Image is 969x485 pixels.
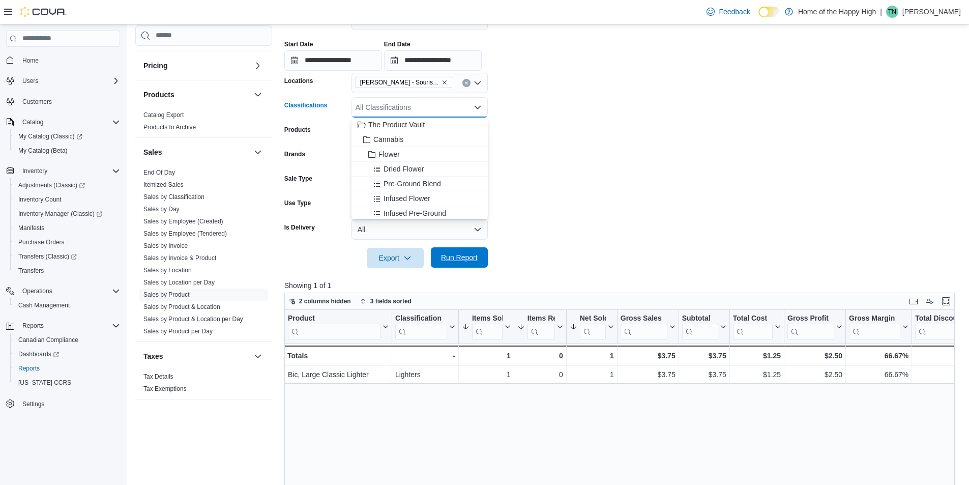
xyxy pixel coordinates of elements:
[284,199,311,207] label: Use Type
[285,295,355,307] button: 2 columns hidden
[143,217,223,225] span: Sales by Employee (Created)
[18,210,102,218] span: Inventory Manager (Classic)
[288,313,380,323] div: Product
[143,385,187,392] a: Tax Exemptions
[14,145,120,157] span: My Catalog (Beta)
[2,53,124,68] button: Home
[10,178,124,192] a: Adjustments (Classic)
[143,266,192,274] span: Sales by Location
[14,250,120,263] span: Transfers (Classic)
[10,192,124,207] button: Inventory Count
[702,2,754,22] a: Feedback
[143,242,188,250] span: Sales by Invoice
[732,350,780,362] div: $1.25
[143,328,213,335] a: Sales by Product per Day
[143,181,184,188] a: Itemized Sales
[143,373,173,381] span: Tax Details
[517,368,563,381] div: 0
[18,224,44,232] span: Manifests
[18,398,48,410] a: Settings
[143,279,215,286] a: Sales by Location per Day
[395,313,455,339] button: Classification
[14,265,48,277] a: Transfers
[284,40,313,48] label: Start Date
[284,50,382,71] input: Press the down key to open a popover containing a calendar.
[395,350,455,362] div: -
[6,49,120,438] nav: Complex example
[252,89,264,101] button: Products
[143,90,174,100] h3: Products
[18,96,56,108] a: Customers
[10,129,124,144] a: My Catalog (Classic)
[143,373,173,380] a: Tax Details
[252,350,264,362] button: Taxes
[14,193,120,206] span: Inventory Count
[351,147,488,162] button: Flower
[351,118,488,132] button: The Product Vault
[143,147,162,157] h3: Sales
[758,7,780,17] input: Dark Mode
[299,297,351,305] span: 2 columns hidden
[22,287,52,295] span: Operations
[143,111,184,119] span: Catalog Export
[18,147,68,155] span: My Catalog (Beta)
[849,313,908,339] button: Gross Margin
[143,327,213,335] span: Sales by Product per Day
[384,193,430,204] span: Infused Flower
[787,313,834,323] div: Gross Profit
[431,247,488,268] button: Run Report
[14,222,48,234] a: Manifests
[10,298,124,312] button: Cash Management
[14,362,120,375] span: Reports
[798,6,876,18] p: Home of the Happy High
[2,396,124,411] button: Settings
[360,77,439,88] span: [PERSON_NAME] - Souris Avenue - Fire & Flower
[18,320,48,332] button: Reports
[18,397,120,410] span: Settings
[621,313,667,339] div: Gross Sales
[580,313,606,339] div: Net Sold
[143,123,196,131] span: Products to Archive
[18,181,85,189] span: Adjustments (Classic)
[378,149,400,159] span: Flower
[18,267,44,275] span: Transfers
[351,162,488,177] button: Dried Flower
[284,101,328,109] label: Classifications
[143,254,216,262] span: Sales by Invoice & Product
[462,79,471,87] button: Clear input
[14,250,81,263] a: Transfers (Classic)
[135,166,272,341] div: Sales
[22,400,44,408] span: Settings
[14,208,120,220] span: Inventory Manager (Classic)
[143,193,204,201] a: Sales by Classification
[14,299,120,311] span: Cash Management
[474,103,482,111] button: Close list of options
[18,350,59,358] span: Dashboards
[2,164,124,178] button: Inventory
[143,291,190,299] span: Sales by Product
[2,319,124,333] button: Reports
[14,236,69,248] a: Purchase Orders
[18,252,77,261] span: Transfers (Classic)
[373,248,418,268] span: Export
[14,362,44,375] a: Reports
[143,230,227,238] span: Sales by Employee (Tendered)
[849,368,908,381] div: 66.67%
[732,313,772,323] div: Total Cost
[18,75,42,87] button: Users
[284,126,311,134] label: Products
[143,193,204,201] span: Sales by Classification
[356,77,452,88] span: Estevan - Souris Avenue - Fire & Flower
[14,348,63,360] a: Dashboards
[143,267,192,274] a: Sales by Location
[441,252,478,263] span: Run Report
[14,222,120,234] span: Manifests
[356,295,416,307] button: 3 fields sorted
[284,223,315,232] label: Is Delivery
[621,350,676,362] div: $3.75
[10,347,124,361] a: Dashboards
[252,60,264,72] button: Pricing
[787,313,834,339] div: Gross Profit
[787,368,842,381] div: $2.50
[143,124,196,131] a: Products to Archive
